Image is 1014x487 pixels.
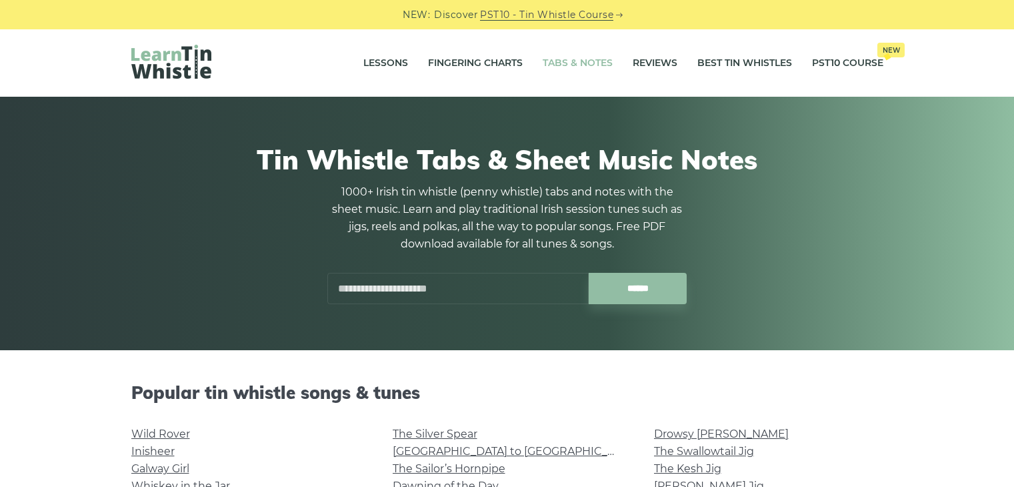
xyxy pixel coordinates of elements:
p: 1000+ Irish tin whistle (penny whistle) tabs and notes with the sheet music. Learn and play tradi... [327,183,687,253]
a: The Sailor’s Hornpipe [393,462,505,475]
a: The Kesh Jig [654,462,721,475]
a: Wild Rover [131,428,190,440]
a: Reviews [633,47,677,80]
a: Drowsy [PERSON_NAME] [654,428,789,440]
img: LearnTinWhistle.com [131,45,211,79]
a: Galway Girl [131,462,189,475]
a: Lessons [363,47,408,80]
a: Best Tin Whistles [697,47,792,80]
h1: Tin Whistle Tabs & Sheet Music Notes [131,143,883,175]
a: The Silver Spear [393,428,477,440]
h2: Popular tin whistle songs & tunes [131,382,883,403]
a: [GEOGRAPHIC_DATA] to [GEOGRAPHIC_DATA] [393,445,639,458]
a: Tabs & Notes [543,47,613,80]
a: Fingering Charts [428,47,523,80]
span: New [877,43,905,57]
a: PST10 CourseNew [812,47,883,80]
a: Inisheer [131,445,175,458]
a: The Swallowtail Jig [654,445,754,458]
